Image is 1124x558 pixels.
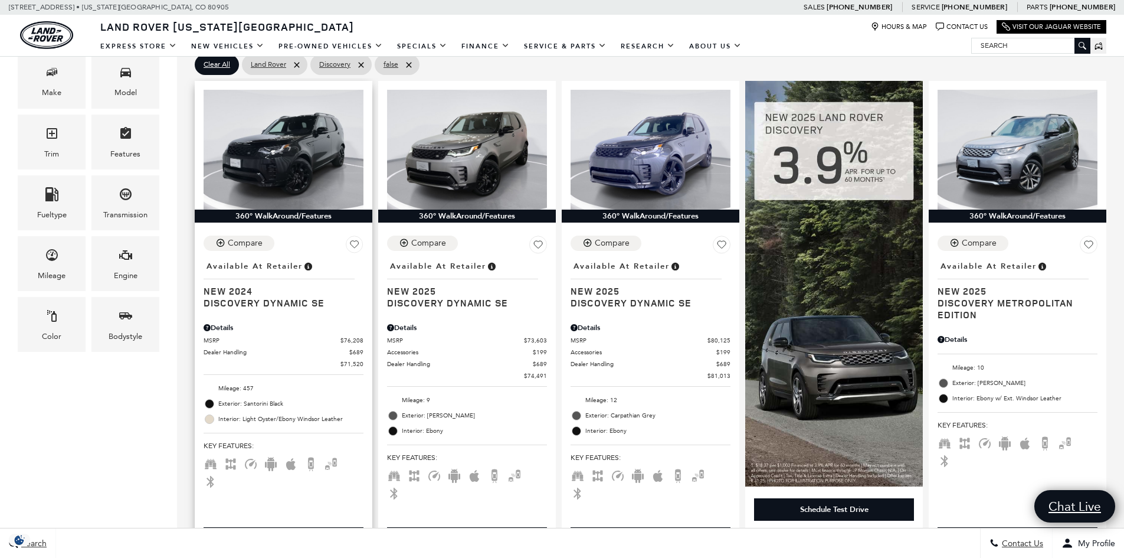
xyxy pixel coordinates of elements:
a: MSRP $73,603 [387,336,547,345]
span: Discovery Dynamic SE [204,297,355,309]
span: Key Features : [204,439,363,452]
a: Available at RetailerNew 2025Discovery Metropolitan Edition [938,258,1097,321]
span: $76,208 [340,336,363,345]
span: Vehicle is in stock and ready for immediate delivery. Due to demand, availability is subject to c... [670,260,680,273]
a: Dealer Handling $689 [571,360,730,368]
span: Exterior: [PERSON_NAME] [952,377,1097,389]
span: Third Row Seats [204,459,218,467]
span: Backup Camera [487,471,502,479]
button: Compare Vehicle [938,236,1008,251]
img: Land Rover [20,21,73,49]
div: Transmission [103,208,148,221]
li: Mileage: 10 [938,360,1097,376]
section: Click to Open Cookie Consent Modal [6,534,33,546]
span: Blind Spot Monitor [507,471,522,479]
span: Apple Car-Play [1018,438,1032,446]
span: MSRP [571,336,707,345]
div: Engine [114,269,137,282]
img: 2025 Land Rover Discovery Dynamic SE [387,90,547,210]
div: TrimTrim [18,115,86,169]
span: Available at Retailer [207,260,303,273]
a: Research [614,36,682,57]
span: Chat Live [1043,498,1107,514]
span: Android Auto [447,471,461,479]
img: New 2024 Land Rover Discovery Lease Offer Available [745,81,923,487]
span: Apple Car-Play [284,459,298,467]
span: Backup Camera [1038,438,1052,446]
button: Compare Vehicle [204,236,274,251]
div: Pricing Details - Discovery Dynamic SE [387,322,547,333]
span: Discovery Dynamic SE [387,297,538,309]
span: New 2025 [387,285,538,297]
span: Vehicle is in stock and ready for immediate delivery. Due to demand, availability is subject to c... [303,260,313,273]
div: Schedule Test Drive [754,498,914,521]
span: Apple Car-Play [467,471,481,479]
span: Clear All [204,57,230,72]
span: Backup Camera [671,471,685,479]
span: Android Auto [264,459,278,467]
span: Interior: Ebony [585,425,730,437]
span: Blind Spot Monitor [324,459,338,467]
div: BodystyleBodystyle [91,297,159,352]
span: Parts [1027,3,1048,11]
a: Specials [390,36,454,57]
span: Land Rover [251,57,286,72]
a: Contact Us [936,22,988,31]
span: AWD [224,459,238,467]
a: Dealer Handling $689 [387,360,547,368]
img: 2025 Land Rover Discovery Metropolitan Edition [938,90,1097,210]
div: TransmissionTransmission [91,175,159,230]
span: $81,013 [707,371,730,380]
div: Bodystyle [109,330,142,343]
span: Interior: Ebony [402,425,547,437]
div: Compare [595,238,630,249]
img: 2024 Land Rover Discovery Dynamic SE [204,90,363,210]
span: Key Features : [387,451,547,464]
span: Available at Retailer [574,260,670,273]
span: Dealer Handling [387,360,533,368]
button: Compare Vehicle [571,236,641,251]
div: FeaturesFeatures [91,115,159,169]
span: $199 [533,348,547,357]
div: MileageMileage [18,236,86,291]
span: Dealer Handling [204,348,349,357]
span: Accessories [571,348,716,357]
a: Pre-Owned Vehicles [271,36,390,57]
span: MSRP [204,336,340,345]
span: Blind Spot Monitor [1058,438,1072,446]
span: Bluetooth [387,488,401,497]
a: Visit Our Jaguar Website [1002,22,1101,31]
a: Finance [454,36,517,57]
span: $73,603 [524,336,547,345]
a: Accessories $199 [387,348,547,357]
a: $81,013 [571,371,730,380]
span: Transmission [119,184,133,208]
a: [PHONE_NUMBER] [1050,2,1115,12]
span: Engine [119,245,133,269]
a: MSRP $76,208 [204,336,363,345]
span: Discovery Metropolitan Edition [938,297,1089,321]
span: $80,125 [707,336,730,345]
button: Save Vehicle [1080,236,1097,258]
li: Mileage: 457 [204,381,363,396]
span: MSRP [387,336,524,345]
div: ColorColor [18,297,86,352]
div: ModelModel [91,53,159,108]
span: Discovery Dynamic SE [571,297,722,309]
span: Land Rover [US_STATE][GEOGRAPHIC_DATA] [100,19,354,34]
div: EngineEngine [91,236,159,291]
span: Discovery [319,57,350,72]
div: Compare [411,238,446,249]
div: Pricing Details - Discovery Dynamic SE [204,322,363,333]
a: MSRP $80,125 [571,336,730,345]
a: [STREET_ADDRESS] • [US_STATE][GEOGRAPHIC_DATA], CO 80905 [9,3,229,11]
span: Accessories [387,348,533,357]
span: Bluetooth [571,488,585,497]
a: Available at RetailerNew 2024Discovery Dynamic SE [204,258,363,309]
span: Adaptive Cruise Control [611,471,625,479]
div: 360° WalkAround/Features [929,210,1106,223]
button: Save Vehicle [529,236,547,258]
div: Pricing Details - Discovery Metropolitan Edition [938,334,1097,345]
span: Third Row Seats [938,438,952,446]
span: Android Auto [631,471,645,479]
